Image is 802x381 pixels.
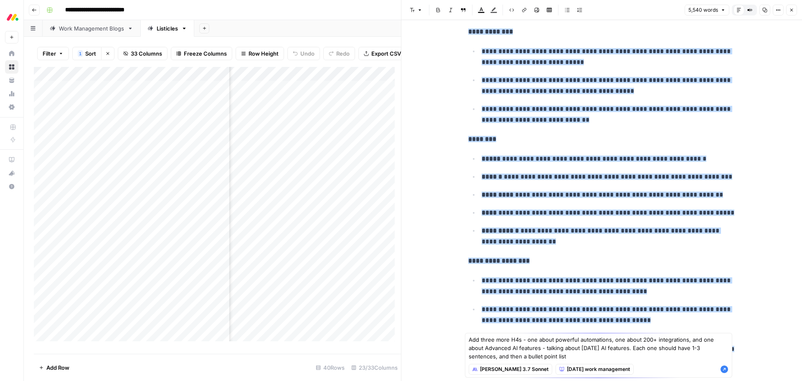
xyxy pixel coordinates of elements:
div: Work Management Blogs [59,24,124,33]
button: Redo [323,47,355,60]
span: 33 Columns [131,49,162,58]
div: 40 Rows [312,361,348,374]
a: Usage [5,87,18,100]
button: 5,540 words [685,5,729,15]
button: Filter [37,47,69,60]
a: AirOps Academy [5,153,18,166]
span: Sort [85,49,96,58]
a: Work Management Blogs [43,20,140,37]
span: Export CSV [371,49,401,58]
span: Add Row [46,363,69,372]
button: [PERSON_NAME] 3.7 Sonnet [469,364,552,375]
button: Workspace: Monday.com [5,7,18,28]
button: 33 Columns [118,47,168,60]
img: Monday.com Logo [5,10,20,25]
button: Add Row [34,361,74,374]
span: Row Height [249,49,279,58]
span: 1 [79,50,81,57]
button: What's new? [5,166,18,180]
a: Home [5,47,18,60]
button: Row Height [236,47,284,60]
div: Listicles [157,24,178,33]
textarea: Add three more H4s - one about powerful automations, one about 200+ integrations, and one about A... [469,335,728,361]
a: Listicles [140,20,194,37]
span: Redo [336,49,350,58]
button: [DATE] work management [556,364,634,375]
div: What's new? [5,167,18,179]
span: Filter [43,49,56,58]
a: Browse [5,60,18,74]
span: 5,540 words [688,6,718,14]
button: Freeze Columns [171,47,232,60]
button: Export CSV [358,47,406,60]
span: [PERSON_NAME] 3.7 Sonnet [480,366,548,373]
a: Your Data [5,74,18,87]
span: Freeze Columns [184,49,227,58]
div: 1 [78,50,83,57]
button: Help + Support [5,180,18,193]
span: Undo [300,49,315,58]
button: 1Sort [72,47,101,60]
button: Undo [287,47,320,60]
a: Settings [5,100,18,114]
div: 23/33 Columns [348,361,401,374]
span: [DATE] work management [567,366,630,373]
